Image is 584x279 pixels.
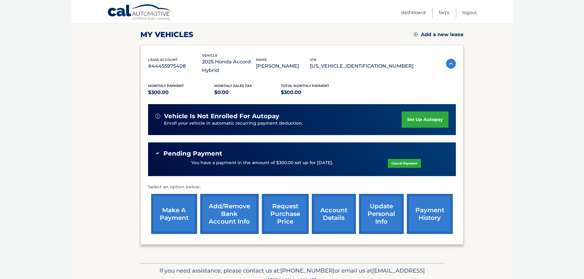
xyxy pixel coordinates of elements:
[401,7,426,17] a: Dashboard
[281,88,347,97] p: $300.00
[200,194,259,234] a: Add/Remove bank account info
[312,194,356,234] a: account details
[359,194,404,234] a: update personal info
[446,59,456,69] img: accordion-active.svg
[155,114,160,119] img: alert-white.svg
[256,62,310,70] p: [PERSON_NAME]
[281,84,329,88] span: Total Monthly Payment
[462,7,477,17] a: Logout
[280,267,334,274] span: [PHONE_NUMBER]
[164,120,402,127] p: Enroll your vehicle in automatic recurring payment deduction.
[256,58,267,62] span: name
[388,159,421,168] a: Cancel Payment
[191,160,333,166] p: You have a payment in the amount of $300.00 set up for [DATE].
[148,58,178,62] span: lease account
[148,183,456,191] p: Select an option below:
[402,111,448,128] a: set up autopay
[164,112,279,120] span: vehicle is not enrolled for autopay
[407,194,453,234] a: payment history
[310,62,414,70] p: [US_VEHICLE_IDENTIFICATION_NUMBER]
[202,58,256,75] p: 2025 Honda Accord Hybrid
[414,32,464,38] a: Add a new lease
[107,4,172,22] a: Cal Automotive
[439,7,449,17] a: FAQ's
[148,84,184,88] span: Monthly Payment
[202,53,217,58] span: vehicle
[414,32,418,36] img: add.svg
[310,58,316,62] span: vin
[214,88,281,97] p: $0.00
[163,150,222,157] span: Pending Payment
[214,84,252,88] span: Monthly sales Tax
[140,30,193,39] h2: my vehicles
[155,151,160,155] img: check-green.svg
[151,194,197,234] a: make a payment
[262,194,309,234] a: request purchase price
[148,62,202,70] p: #44455975408
[148,88,215,97] p: $300.00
